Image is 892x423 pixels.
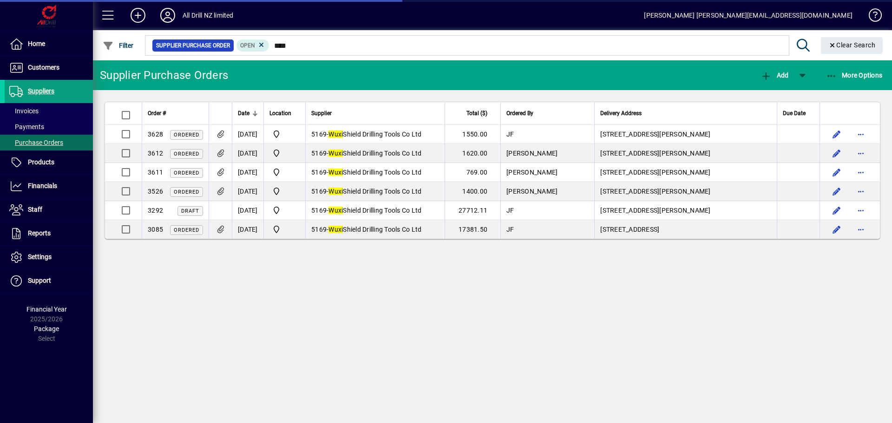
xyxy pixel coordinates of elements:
div: All Drill NZ limited [183,8,234,23]
span: Draft [181,208,199,214]
td: [DATE] [232,201,263,220]
button: Filter [100,37,136,54]
span: Shield Drilling Tools Co Ltd [328,150,421,157]
a: Purchase Orders [5,135,93,150]
td: - [305,220,445,239]
a: Invoices [5,103,93,119]
span: More Options [826,72,883,79]
em: Wuxi [328,150,343,157]
span: Package [34,325,59,332]
span: JF [506,130,514,138]
span: Ordered [174,170,199,176]
span: Ordered [174,189,199,195]
span: 5169 [311,188,327,195]
span: Shield Drilling Tools Co Ltd [328,169,421,176]
a: Financials [5,175,93,198]
span: Order # [148,108,166,118]
div: Order # [148,108,203,118]
button: More options [853,203,868,218]
span: All Drill NZ Limited [269,205,300,216]
em: Wuxi [328,130,343,138]
span: Delivery Address [600,108,642,118]
td: [DATE] [232,125,263,144]
button: Edit [829,184,844,199]
a: Settings [5,246,93,269]
div: Total ($) [451,108,496,118]
span: Payments [9,123,44,130]
td: [DATE] [232,220,263,239]
td: [DATE] [232,163,263,182]
td: [STREET_ADDRESS][PERSON_NAME] [594,182,777,201]
span: 3628 [148,130,163,138]
span: Invoices [9,107,39,115]
span: All Drill NZ Limited [269,224,300,235]
span: 5169 [311,150,327,157]
button: More options [853,184,868,199]
button: Edit [829,146,844,161]
span: 5169 [311,169,327,176]
td: [STREET_ADDRESS] [594,220,777,239]
span: 5169 [311,207,327,214]
span: Supplier [311,108,332,118]
td: [STREET_ADDRESS][PERSON_NAME] [594,201,777,220]
td: [STREET_ADDRESS][PERSON_NAME] [594,144,777,163]
td: - [305,163,445,182]
span: Financials [28,182,57,189]
a: Staff [5,198,93,221]
span: All Drill NZ Limited [269,148,300,159]
span: Staff [28,206,42,213]
span: All Drill NZ Limited [269,186,300,197]
td: [STREET_ADDRESS][PERSON_NAME] [594,125,777,144]
em: Wuxi [328,188,343,195]
td: - [305,144,445,163]
span: Open [240,42,255,49]
div: Supplier Purchase Orders [100,68,228,83]
button: More options [853,127,868,142]
button: More options [853,222,868,237]
td: - [305,125,445,144]
span: Home [28,40,45,47]
div: Date [238,108,258,118]
span: Reports [28,229,51,237]
span: Ordered [174,151,199,157]
span: 3292 [148,207,163,214]
button: Edit [829,203,844,218]
td: 17381.50 [445,220,500,239]
a: Products [5,151,93,174]
td: 1400.00 [445,182,500,201]
button: More options [853,146,868,161]
span: Purchase Orders [9,139,63,146]
td: 27712.11 [445,201,500,220]
span: Filter [103,42,134,49]
a: Knowledge Base [862,2,880,32]
td: [DATE] [232,144,263,163]
span: 5169 [311,226,327,233]
span: Due Date [783,108,806,118]
span: JF [506,207,514,214]
a: Reports [5,222,93,245]
span: Shield Drilling Tools Co Ltd [328,188,421,195]
button: Edit [829,165,844,180]
td: 1550.00 [445,125,500,144]
span: Shield Drilling Tools Co Ltd [328,207,421,214]
a: Payments [5,119,93,135]
span: Location [269,108,291,118]
div: [PERSON_NAME] [PERSON_NAME][EMAIL_ADDRESS][DOMAIN_NAME] [644,8,853,23]
span: JF [506,226,514,233]
span: Supplier Purchase Order [156,41,230,50]
button: Edit [829,127,844,142]
em: Wuxi [328,169,343,176]
td: - [305,182,445,201]
a: Support [5,269,93,293]
td: [STREET_ADDRESS][PERSON_NAME] [594,163,777,182]
a: Home [5,33,93,56]
td: [DATE] [232,182,263,201]
span: Ordered By [506,108,533,118]
div: Location [269,108,300,118]
button: Clear [821,37,883,54]
td: 1620.00 [445,144,500,163]
button: Profile [153,7,183,24]
span: [PERSON_NAME] [506,169,557,176]
div: Ordered By [506,108,589,118]
span: 3612 [148,150,163,157]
